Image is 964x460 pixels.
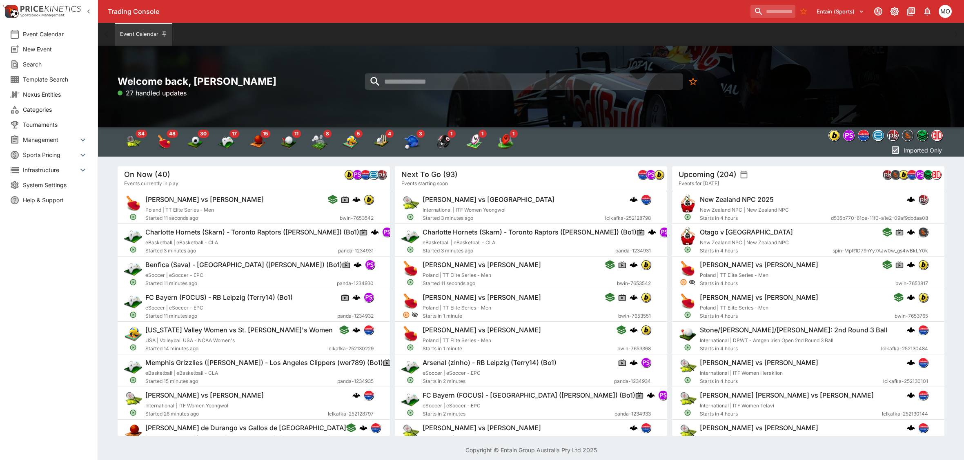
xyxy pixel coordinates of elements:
[337,377,374,385] span: panda-1234935
[377,170,386,179] img: pricekinetics.png
[630,195,638,203] img: logo-cerberus.svg
[407,279,414,286] svg: Open
[401,179,448,188] span: Events starting soon
[371,228,379,236] img: logo-cerberus.svg
[364,293,373,302] img: pandascore.png
[156,134,172,150] img: table_tennis
[124,179,178,188] span: Events currently in play
[919,228,928,237] img: sportingsolutions.jpeg
[883,377,928,385] span: lclkafka-252130101
[344,170,354,179] div: bwin
[614,410,651,418] span: panda-1234933
[679,325,697,343] img: golf.png
[145,247,338,255] span: Started 3 minutes ago
[646,170,655,179] img: pandascore.png
[401,195,419,212] img: tennis.png
[327,345,374,353] span: lclkafka-252130229
[641,292,651,302] div: bwin
[924,170,933,179] img: nrl.png
[907,170,917,179] div: lclkafka
[638,170,647,179] img: lclkafka.png
[895,279,928,287] span: bwin-7653817
[919,423,928,432] img: lclkafka.png
[466,134,483,150] div: Rugby League
[918,292,928,302] div: bwin
[20,6,81,12] img: PriceKinetics
[401,325,419,343] img: table_tennis.png
[145,358,383,367] h6: Memphis Grizzlies ([PERSON_NAME]) - Los Angeles Clippers (wer789) (Bo1)
[423,358,557,367] h6: Arsenal (zinho) - RB Leipzig (Terry14) (Bo1)
[361,170,370,179] img: lclkafka.png
[124,423,142,441] img: basketball.png
[187,134,203,150] div: Soccer
[919,260,928,269] img: bwin.png
[902,130,913,141] img: sportingsolutions.jpeg
[641,260,651,270] div: bwin
[124,170,170,179] h5: On Now (40)
[871,4,886,19] button: Connected to PK
[328,410,374,418] span: lclkafka-252128797
[466,134,483,150] img: rugby_league
[125,134,141,150] div: Tennis
[920,4,935,19] button: Notifications
[218,134,234,150] div: Esports
[630,424,638,432] img: logo-cerberus.svg
[401,227,419,245] img: esports.png
[919,293,928,302] img: bwin.png
[641,423,650,432] img: lclkafka.png
[700,214,831,222] span: Starts in 4 hours
[383,228,392,237] img: pandascore.png
[364,391,373,400] img: lclkafka.png
[659,227,669,237] div: pandascore
[23,90,88,99] span: Nexus Entities
[479,130,487,138] span: 1
[641,195,650,204] img: lclkafka.png
[679,195,697,212] img: rugby_union.png
[198,130,209,138] span: 30
[136,130,147,138] span: 84
[680,279,687,286] svg: Suspended
[129,246,137,253] svg: Open
[23,196,88,204] span: Help & Support
[630,358,638,367] img: logo-cerberus.svg
[618,312,651,320] span: bwin-7653551
[401,390,419,408] img: esports.png
[401,292,419,310] img: table_tennis.png
[888,130,898,141] img: pricekinetics.png
[145,207,214,213] span: Poland | TT Elite Series - Men
[403,311,410,318] svg: Suspended
[497,134,514,150] div: Australian Rules
[23,120,88,129] span: Tournaments
[118,75,390,88] h2: Welcome back, [PERSON_NAME]
[260,130,270,138] span: 15
[899,170,908,179] img: bwin.png
[740,170,748,179] button: settings
[23,150,78,159] span: Sports Pricing
[923,170,933,179] div: nrl
[447,130,456,138] span: 1
[918,195,928,204] div: pricekinetics
[124,390,142,408] img: tennis.png
[907,326,915,334] img: logo-cerberus.svg
[939,5,952,18] div: Mark O'Loughlan
[700,272,768,278] span: Poland | TT Elite Series - Men
[700,228,793,237] h6: Otago v [GEOGRAPHIC_DATA]
[907,170,916,179] img: lclkafka.png
[423,391,635,400] h6: FC Bayern (FOCUS) - [GEOGRAPHIC_DATA] ([PERSON_NAME]) (Bo1)
[630,195,638,203] div: cerberus
[280,134,296,150] img: golf
[858,130,869,141] img: lclkafka.png
[145,228,359,237] h6: Charlotte Hornets (Skarn) - Toronto Raptors ([PERSON_NAME]) (Bo1)
[423,239,495,245] span: eBasketball | eBasketball - CLA
[833,247,928,255] span: spin-MpR1D79nYy7AJw0w_gs4wBkLY0k
[108,7,747,16] div: Trading Console
[145,293,293,302] h6: FC Bayern (FOCUS) - RB Leipzig (Terry14) (Bo1)
[145,326,333,334] h6: [US_STATE] Valley Women vs St. [PERSON_NAME]'s Women
[700,391,874,400] h6: [PERSON_NAME] [PERSON_NAME] vs [PERSON_NAME]
[423,279,617,287] span: Started 11 seconds ago
[679,179,719,188] span: Events for [DATE]
[679,170,737,179] h5: Upcoming (204)
[831,214,928,222] span: d535b770-61ce-11f0-a1e2-09af9dbdaa08
[685,73,701,90] button: No Bookmarks
[919,391,928,400] img: lclkafka.png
